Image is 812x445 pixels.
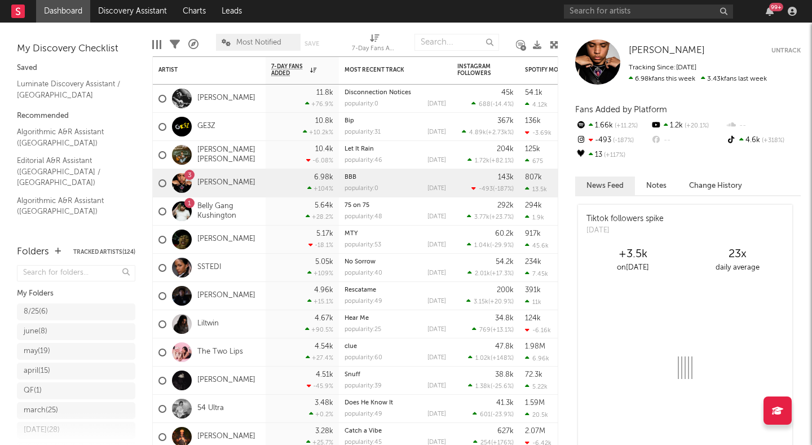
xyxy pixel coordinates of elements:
[17,126,124,149] a: Algorithmic A&R Assistant ([GEOGRAPHIC_DATA])
[345,202,369,209] a: 75 on 75
[611,138,634,144] span: -187 %
[462,129,514,136] div: ( )
[575,105,667,114] span: Fans Added by Platform
[495,371,514,378] div: 38.8k
[472,326,514,333] div: ( )
[525,287,541,294] div: 391k
[479,186,493,192] span: -493
[345,343,357,350] a: clue
[345,372,360,378] a: Snuff
[307,298,333,305] div: +15.1 %
[345,400,446,406] div: Does He Know It
[525,174,542,181] div: 807k
[17,42,135,56] div: My Discovery Checklist
[581,261,685,275] div: on [DATE]
[525,298,541,306] div: 11k
[345,315,446,321] div: Hear Me
[17,155,124,189] a: Editorial A&R Assistant ([GEOGRAPHIC_DATA] / [GEOGRAPHIC_DATA])
[414,34,499,51] input: Search...
[308,241,333,249] div: -18.1 %
[345,174,446,180] div: BBB
[525,89,542,96] div: 54.1k
[24,364,50,378] div: april ( 15 )
[345,428,382,434] a: Catch a Vibe
[613,123,638,129] span: +11.2 %
[678,177,753,195] button: Change History
[495,186,512,192] span: -187 %
[197,122,215,131] a: GE3Z
[345,259,446,265] div: No Sorrow
[475,384,491,390] span: 1.38k
[491,214,512,221] span: +23.7 %
[315,258,333,266] div: 5.05k
[427,327,446,333] div: [DATE]
[306,157,333,164] div: -6.08 %
[197,94,255,103] a: [PERSON_NAME]
[315,343,333,350] div: 4.54k
[24,325,47,338] div: june ( 8 )
[316,89,333,96] div: 11.8k
[197,291,255,301] a: [PERSON_NAME]
[525,146,540,153] div: 125k
[629,45,705,56] a: [PERSON_NAME]
[525,214,544,221] div: 1.9k
[492,243,512,249] span: -29.9 %
[315,202,333,209] div: 5.64k
[427,129,446,135] div: [DATE]
[575,133,650,148] div: -493
[170,28,180,61] div: Filters
[495,315,514,322] div: 34.8k
[497,202,514,209] div: 292k
[525,117,541,125] div: 136k
[492,384,512,390] span: -25.6 %
[345,411,382,417] div: popularity: 49
[345,270,382,276] div: popularity: 40
[427,214,446,220] div: [DATE]
[345,327,381,333] div: popularity: 25
[345,186,378,192] div: popularity: 0
[345,298,382,305] div: popularity: 49
[17,422,135,439] a: [DATE](28)
[467,270,514,277] div: ( )
[683,123,709,129] span: +20.1 %
[345,242,381,248] div: popularity: 53
[352,42,397,56] div: 7-Day Fans Added (7-Day Fans Added)
[236,39,281,46] span: Most Notified
[197,146,260,165] a: [PERSON_NAME] [PERSON_NAME]
[497,428,514,435] div: 627k
[629,76,695,82] span: 6.98k fans this week
[345,118,446,124] div: Bip
[492,355,512,362] span: +148 %
[315,428,333,435] div: 3.28k
[315,146,333,153] div: 10.4k
[306,213,333,221] div: +28.2 %
[525,186,547,193] div: 13.5k
[427,157,446,164] div: [DATE]
[345,174,356,180] a: BBB
[685,261,789,275] div: daily average
[17,78,124,101] a: Luminate Discovery Assistant / [GEOGRAPHIC_DATA]
[24,345,50,358] div: may ( 19 )
[309,411,333,418] div: +0.2 %
[197,263,222,272] a: SSTEDI
[197,178,255,188] a: [PERSON_NAME]
[152,28,161,61] div: Edit Columns
[307,270,333,277] div: +109 %
[427,383,446,389] div: [DATE]
[525,383,548,390] div: 5.22k
[427,298,446,305] div: [DATE]
[17,195,124,218] a: Algorithmic A&R Assistant ([GEOGRAPHIC_DATA])
[479,327,491,333] span: 769
[17,245,49,259] div: Folders
[307,382,333,390] div: -45.9 %
[427,101,446,107] div: [DATE]
[492,271,512,277] span: +17.3 %
[488,130,512,136] span: +2.73k %
[525,101,548,108] div: 4.12k
[650,118,725,133] div: 1.2k
[352,28,397,61] div: 7-Day Fans Added (7-Day Fans Added)
[726,133,801,148] div: 4.6k
[345,259,376,265] a: No Sorrow
[197,347,243,357] a: The Two Lips
[345,287,446,293] div: Rescatame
